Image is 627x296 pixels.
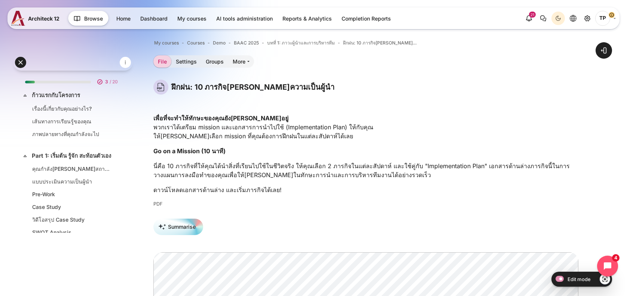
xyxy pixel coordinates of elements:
[11,11,25,26] img: A12
[105,78,108,85] span: 3
[267,40,335,46] a: บทที่ 1: ภาวะผู้นำและการบริหารทีม
[84,15,103,22] span: Browse
[213,40,226,46] a: Demo
[201,55,228,68] a: Groups
[337,12,395,25] a: Completion Reports
[153,38,578,48] nav: Navigation bar
[595,11,616,26] a: User menu
[173,12,211,25] a: My courses
[136,12,172,25] a: Dashboard
[595,11,610,26] span: Thanyaphon Pongpaichet
[529,12,536,18] div: 21
[32,178,111,185] a: แบบประเมินความเป็นผู้นำ
[32,190,111,198] a: Pre-Work
[171,55,201,68] a: Settings
[19,71,127,89] a: 3 / 20
[153,161,578,179] p: นี่คือ 10 ภารกิจที่ให้คุณได้นำสิ่งที่เรียนไปใช้ในชีวิตจริง ให้คุณเลือก 2 ภารกิจในแต่ละสัปดาห์ และ...
[21,152,29,160] span: Collapse
[28,15,59,22] span: Architeck 12
[11,11,62,26] a: A12 A12 Architeck 12
[32,117,111,125] a: เส้นทางการเรียนรู้ของคุณ
[600,274,610,284] a: Show/Hide - Region
[32,228,111,236] a: SWOT Analysis
[553,13,564,24] div: Dark Mode
[187,40,205,46] a: Courses
[153,219,203,235] button: Summarise
[522,12,536,25] div: Show notification window with 21 new notifications
[581,12,594,25] a: Site administration
[153,123,578,141] p: พวกเราได้เตรียม mission และเอกสารการนำไปใช้ (Implementation Plan) ให้กับคุณ ให้[PERSON_NAME]เลือก...
[32,152,113,160] a: Part 1: เริ่มต้น รู้จัก สะท้อนตัวเอง
[32,130,111,138] a: ภาพปลายทางที่คุณกำลังจะไป
[234,40,259,46] a: BAAC 2025
[153,185,578,194] p: ดาวน์โหลดเอกสารด้านล่าง และเริ่มภารกิจได้เลย!
[32,91,113,100] a: ก้าวแรกกับโครงการ
[566,12,580,25] button: Languages
[112,12,135,25] a: Home
[171,82,334,92] h4: ฝึกฝน: 10 ภารกิจ[PERSON_NAME]ความเป็นผู้นำ
[278,12,336,25] a: Reports & Analytics
[536,12,550,25] button: There are 0 unread conversations
[153,200,578,207] p: PDF
[551,12,565,25] button: Light Mode Dark Mode
[153,55,171,68] a: File
[32,216,111,223] a: วิดีโอสรุป Case Study
[32,165,111,173] a: คุณกำลัง[PERSON_NAME]สถานการณ์ใดอยู่?
[153,147,226,155] strong: Go on a Mission (10 นาที)
[212,12,277,25] a: AI tools administration
[568,276,591,282] span: Edit mode
[21,92,29,99] span: Collapse
[110,78,118,85] span: / 20
[25,81,35,83] div: 15%
[343,40,418,46] a: ฝึกฝน: 10 ภารกิจ[PERSON_NAME]ความเป็นผู้นำ
[228,55,254,68] a: More
[153,114,288,122] strong: เพื่อที่จะทำให้ทักษะของคุณยัง[PERSON_NAME]อยู่
[154,40,179,46] a: My courses
[32,105,111,112] a: เรื่องนี้เกี่ยวกับคุณอย่างไร?
[68,11,108,26] button: Browse
[32,203,111,211] a: Case Study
